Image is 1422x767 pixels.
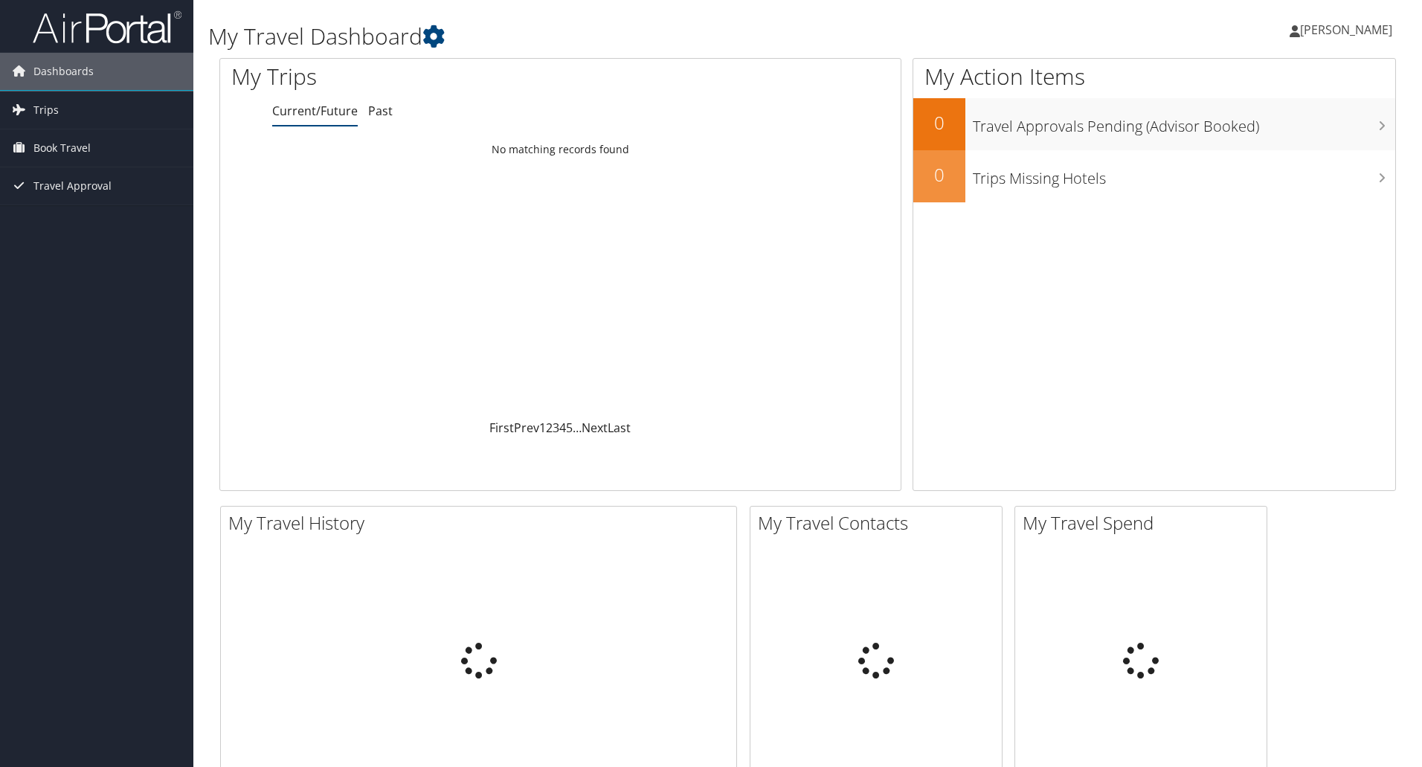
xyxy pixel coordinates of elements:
[582,420,608,436] a: Next
[913,150,1395,202] a: 0Trips Missing Hotels
[1023,510,1267,536] h2: My Travel Spend
[758,510,1002,536] h2: My Travel Contacts
[33,10,181,45] img: airportal-logo.png
[973,109,1395,137] h3: Travel Approvals Pending (Advisor Booked)
[514,420,539,436] a: Prev
[33,92,59,129] span: Trips
[228,510,736,536] h2: My Travel History
[913,61,1395,92] h1: My Action Items
[913,98,1395,150] a: 0Travel Approvals Pending (Advisor Booked)
[559,420,566,436] a: 4
[368,103,393,119] a: Past
[1300,22,1392,38] span: [PERSON_NAME]
[489,420,514,436] a: First
[208,21,1008,52] h1: My Travel Dashboard
[913,110,965,135] h2: 0
[33,53,94,90] span: Dashboards
[913,162,965,187] h2: 0
[608,420,631,436] a: Last
[231,61,606,92] h1: My Trips
[573,420,582,436] span: …
[566,420,573,436] a: 5
[1290,7,1407,52] a: [PERSON_NAME]
[272,103,358,119] a: Current/Future
[539,420,546,436] a: 1
[973,161,1395,189] h3: Trips Missing Hotels
[553,420,559,436] a: 3
[33,167,112,205] span: Travel Approval
[546,420,553,436] a: 2
[33,129,91,167] span: Book Travel
[220,136,901,163] td: No matching records found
